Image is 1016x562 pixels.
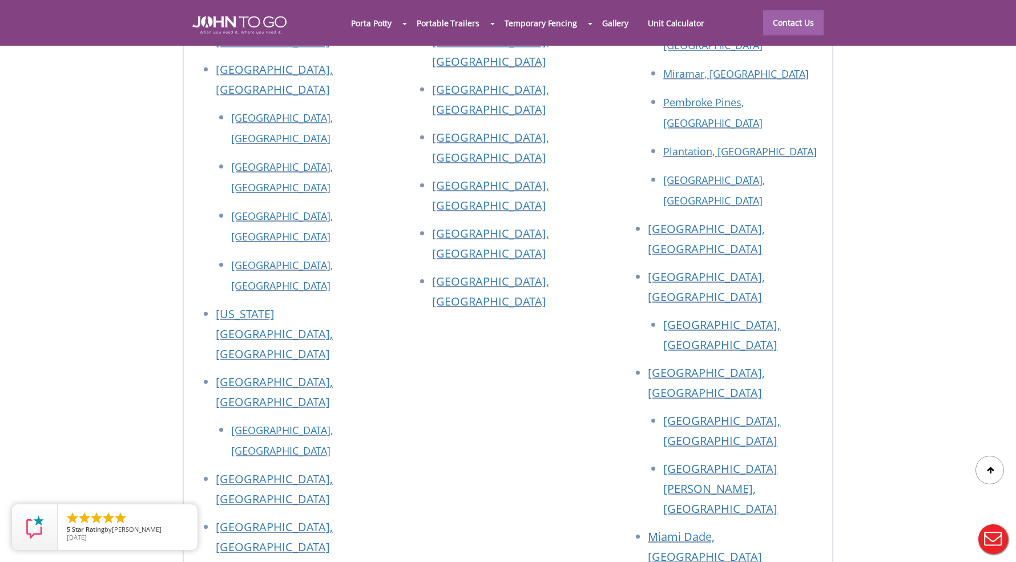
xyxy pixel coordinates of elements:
span: [DATE] [67,533,87,541]
a: Miramar, [GEOGRAPHIC_DATA] [663,67,809,81]
li:  [102,511,115,525]
a: Contact Us [763,10,824,35]
a: [GEOGRAPHIC_DATA], [GEOGRAPHIC_DATA] [432,226,549,261]
a: [GEOGRAPHIC_DATA], [GEOGRAPHIC_DATA] [231,111,333,145]
a: [GEOGRAPHIC_DATA], [GEOGRAPHIC_DATA] [216,519,333,555]
a: Unit Calculator [638,11,714,35]
a: [GEOGRAPHIC_DATA], [GEOGRAPHIC_DATA] [231,258,333,292]
a: [GEOGRAPHIC_DATA][PERSON_NAME], [GEOGRAPHIC_DATA] [663,461,777,516]
a: Temporary Fencing [495,11,587,35]
a: [GEOGRAPHIC_DATA], [GEOGRAPHIC_DATA] [432,82,549,117]
a: [GEOGRAPHIC_DATA], [GEOGRAPHIC_DATA] [648,269,765,304]
span: [PERSON_NAME] [112,525,162,533]
a: [GEOGRAPHIC_DATA], [GEOGRAPHIC_DATA] [648,221,765,256]
a: [GEOGRAPHIC_DATA], [GEOGRAPHIC_DATA] [432,130,549,165]
a: [US_STATE][GEOGRAPHIC_DATA], [GEOGRAPHIC_DATA] [216,306,333,362]
a: Plantation, [GEOGRAPHIC_DATA] [663,144,817,158]
a: [GEOGRAPHIC_DATA], [GEOGRAPHIC_DATA] [648,365,765,400]
a: [GEOGRAPHIC_DATA], [GEOGRAPHIC_DATA] [231,209,333,243]
li:  [90,511,103,525]
a: [GEOGRAPHIC_DATA], [GEOGRAPHIC_DATA] [432,34,549,69]
button: Live Chat [970,516,1016,562]
a: [GEOGRAPHIC_DATA], [GEOGRAPHIC_DATA] [432,178,549,213]
li:  [114,511,127,525]
a: [GEOGRAPHIC_DATA], [GEOGRAPHIC_DATA] [216,471,333,507]
span: 5 [67,525,70,533]
a: Gallery [592,11,638,35]
a: [GEOGRAPHIC_DATA], [GEOGRAPHIC_DATA] [216,62,333,97]
a: Pembroke Pines, [GEOGRAPHIC_DATA] [663,95,763,130]
a: Porta Potty [341,11,401,35]
a: [GEOGRAPHIC_DATA], [GEOGRAPHIC_DATA] [216,14,333,49]
a: [GEOGRAPHIC_DATA], [GEOGRAPHIC_DATA] [663,173,765,207]
span: by [67,526,188,534]
a: [GEOGRAPHIC_DATA], [GEOGRAPHIC_DATA] [231,160,333,194]
a: [GEOGRAPHIC_DATA], [GEOGRAPHIC_DATA] [663,413,780,448]
li:  [78,511,91,525]
a: [GEOGRAPHIC_DATA], [GEOGRAPHIC_DATA] [663,317,780,352]
a: [GEOGRAPHIC_DATA], [GEOGRAPHIC_DATA] [432,274,549,309]
a: [GEOGRAPHIC_DATA], [GEOGRAPHIC_DATA] [231,423,333,457]
span: Star Rating [72,525,104,533]
a: Portable Trailers [407,11,489,35]
img: JOHN to go [192,16,287,34]
img: Review Rating [23,516,46,539]
li:  [66,511,79,525]
a: [GEOGRAPHIC_DATA], [GEOGRAPHIC_DATA] [216,374,333,410]
a: [GEOGRAPHIC_DATA], [GEOGRAPHIC_DATA] [663,18,765,52]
